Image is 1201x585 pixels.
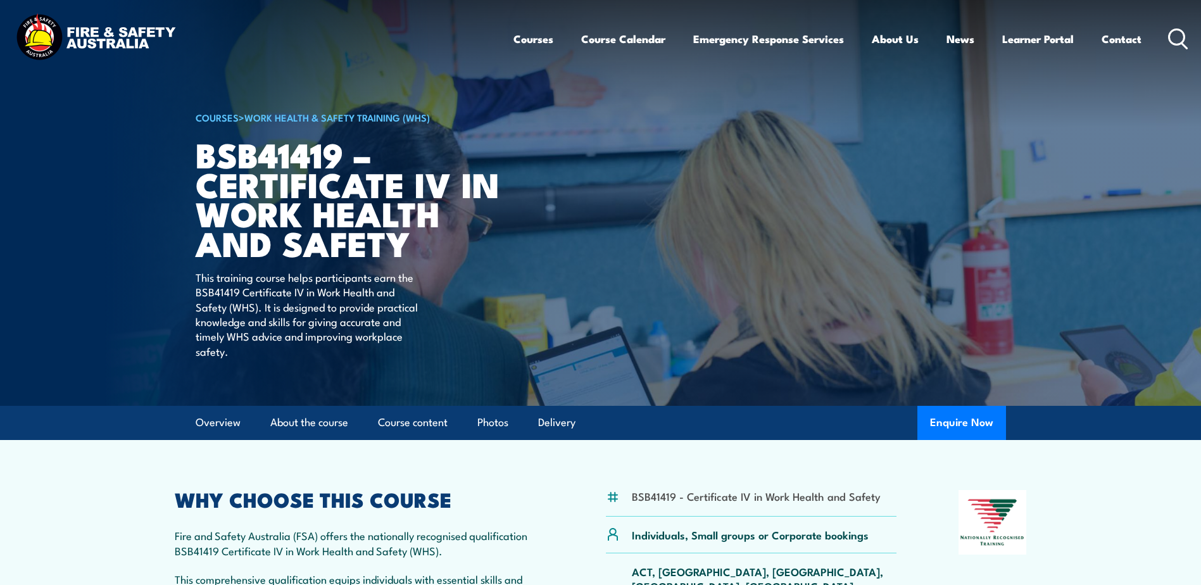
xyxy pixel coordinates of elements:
a: News [946,22,974,56]
a: Overview [196,406,241,439]
a: Photos [477,406,508,439]
img: Nationally Recognised Training logo. [959,490,1027,555]
p: This training course helps participants earn the BSB41419 Certificate IV in Work Health and Safet... [196,270,427,358]
a: Courses [513,22,553,56]
a: About the course [270,406,348,439]
a: Course content [378,406,448,439]
a: Delivery [538,406,575,439]
button: Enquire Now [917,406,1006,440]
a: About Us [872,22,919,56]
a: Work Health & Safety Training (WHS) [244,110,430,124]
a: COURSES [196,110,239,124]
h2: WHY CHOOSE THIS COURSE [175,490,544,508]
p: Individuals, Small groups or Corporate bookings [632,527,869,542]
li: BSB41419 - Certificate IV in Work Health and Safety [632,489,881,503]
h1: BSB41419 – Certificate IV in Work Health and Safety [196,139,508,258]
h6: > [196,110,508,125]
a: Contact [1102,22,1141,56]
p: Fire and Safety Australia (FSA) offers the nationally recognised qualification BSB41419 Certifica... [175,528,544,558]
a: Emergency Response Services [693,22,844,56]
a: Learner Portal [1002,22,1074,56]
a: Course Calendar [581,22,665,56]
